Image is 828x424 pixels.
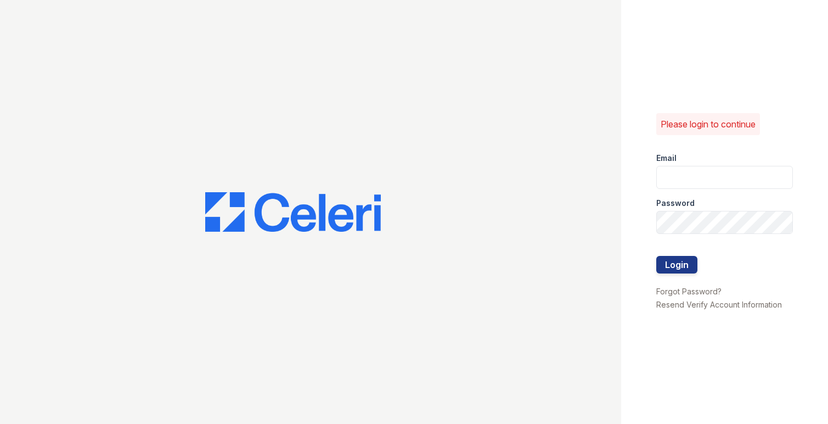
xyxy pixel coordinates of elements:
[656,198,695,209] label: Password
[656,287,722,296] a: Forgot Password?
[205,192,381,232] img: CE_Logo_Blue-a8612792a0a2168367f1c8372b55b34899dd931a85d93a1a3d3e32e68fde9ad4.png
[656,153,677,164] label: Email
[656,256,697,274] button: Login
[656,300,782,309] a: Resend Verify Account Information
[661,118,756,131] p: Please login to continue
